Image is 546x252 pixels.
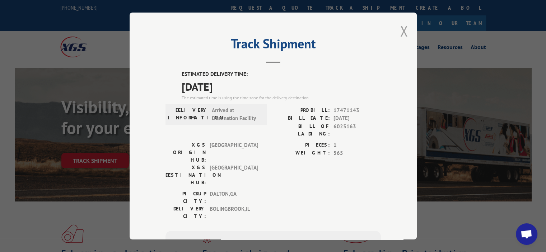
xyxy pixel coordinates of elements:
[210,190,258,205] span: DALTON , GA
[333,114,381,123] span: [DATE]
[210,205,258,220] span: BOLINGBROOK , IL
[165,164,206,186] label: XGS DESTINATION HUB:
[333,106,381,115] span: 17471143
[516,223,537,245] div: Open chat
[165,190,206,205] label: PICKUP CITY:
[165,39,381,52] h2: Track Shipment
[165,141,206,164] label: XGS ORIGIN HUB:
[273,106,330,115] label: PROBILL:
[273,149,330,157] label: WEIGHT:
[212,106,260,123] span: Arrived at Destination Facility
[168,106,208,123] label: DELIVERY INFORMATION:
[273,141,330,149] label: PIECES:
[165,205,206,220] label: DELIVERY CITY:
[333,149,381,157] span: 565
[182,95,381,101] div: The estimated time is using the time zone for the delivery destination.
[333,123,381,138] span: 6025163
[182,79,381,95] span: [DATE]
[273,114,330,123] label: BILL DATE:
[210,164,258,186] span: [GEOGRAPHIC_DATA]
[210,141,258,164] span: [GEOGRAPHIC_DATA]
[182,70,381,79] label: ESTIMATED DELIVERY TIME:
[400,22,408,41] button: Close modal
[273,123,330,138] label: BILL OF LADING:
[333,141,381,149] span: 1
